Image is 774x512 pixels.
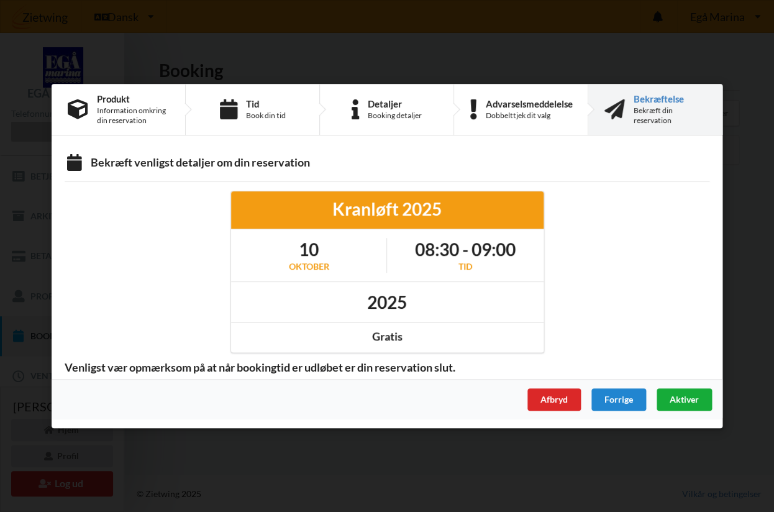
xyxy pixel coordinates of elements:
div: Booking detaljer [368,111,422,121]
div: Advarselsmeddelelse [486,99,573,109]
div: Dobbelttjek dit valg [486,111,573,121]
div: oktober [289,260,329,273]
div: Bekræft venligst detaljer om din reservation [65,155,709,172]
div: Bekræftelse [634,94,706,104]
span: Venligst vær opmærksom på at når bookingtid er udløbet er din reservation slut. [56,360,464,375]
div: Book din tid [246,111,286,121]
div: Produkt [97,94,169,104]
h1: 2025 [367,291,407,313]
div: Information omkring din reservation [97,106,169,126]
div: Kranløft 2025 [240,198,535,220]
div: Forrige [591,388,646,411]
div: Tid [246,99,286,109]
div: Tid [415,260,516,273]
h1: 10 [289,238,329,260]
div: Gratis [240,329,535,344]
div: Bekræft din reservation [634,106,706,126]
div: Afbryd [527,388,581,411]
span: Aktiver [670,394,699,405]
h1: 08:30 - 09:00 [415,238,516,260]
div: Detaljer [368,99,422,109]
